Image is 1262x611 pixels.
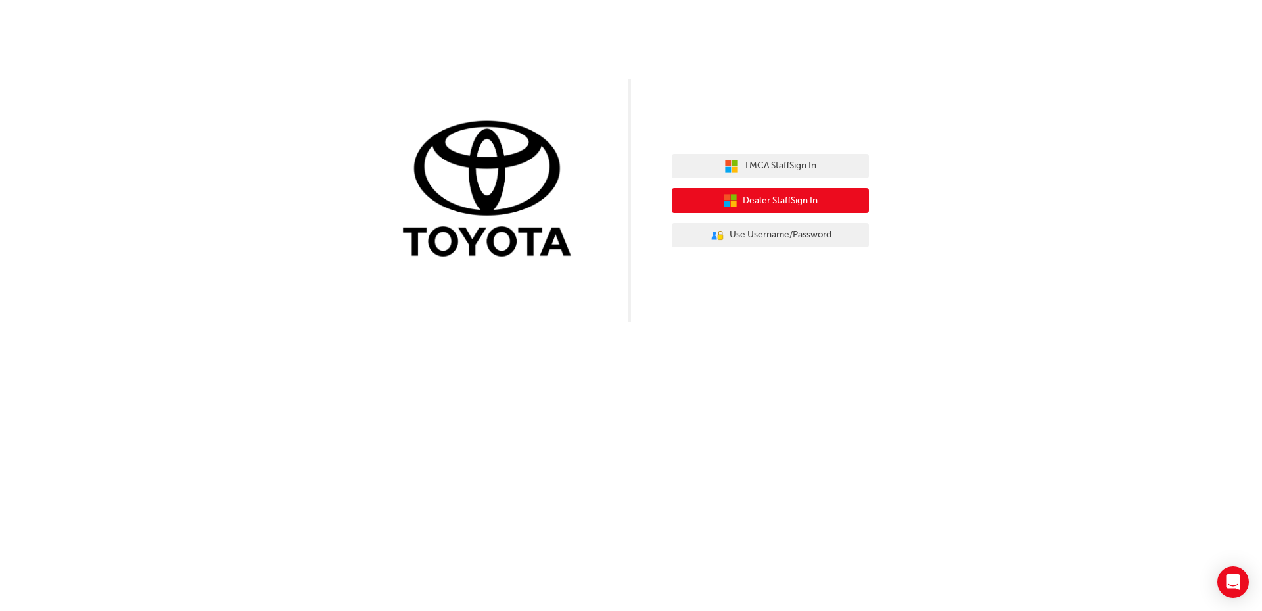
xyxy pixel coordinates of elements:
[672,188,869,213] button: Dealer StaffSign In
[743,193,818,208] span: Dealer Staff Sign In
[672,154,869,179] button: TMCA StaffSign In
[744,159,816,174] span: TMCA Staff Sign In
[1217,566,1249,598] div: Open Intercom Messenger
[730,228,831,243] span: Use Username/Password
[672,223,869,248] button: Use Username/Password
[393,118,590,263] img: Trak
